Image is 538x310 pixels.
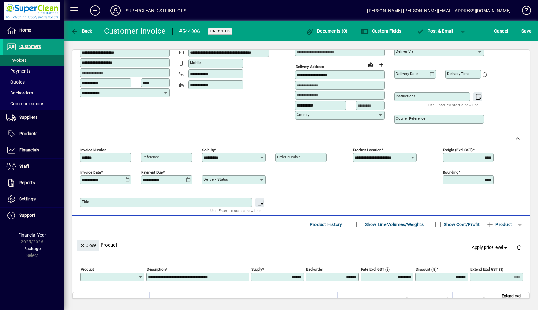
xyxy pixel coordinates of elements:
mat-label: Rounding [443,170,458,175]
mat-label: Invoice date [80,170,101,175]
a: Invoices [3,55,64,66]
span: Financial Year [18,232,46,238]
mat-label: Freight (excl GST) [443,148,473,152]
span: Back [71,29,92,34]
span: Customers [19,44,41,49]
mat-label: Payment due [141,170,163,175]
span: Invoices [6,58,27,63]
span: Reports [19,180,35,185]
span: Financials [19,147,39,152]
span: ave [521,26,531,36]
span: S [521,29,524,34]
span: GST ($) [474,296,487,303]
span: Support [19,213,35,218]
span: Package [23,246,41,251]
span: Backorders [6,90,33,95]
a: Staff [3,159,64,175]
button: Post & Email [413,25,457,37]
span: Staff [19,164,29,169]
mat-label: Sold by [202,148,215,152]
div: Customer Invoice [104,26,166,36]
span: Home [19,28,31,33]
button: Add [85,5,105,16]
a: Quotes [3,77,64,87]
span: Close [80,240,96,251]
mat-label: Instructions [396,94,415,98]
button: Choose address [376,60,386,70]
span: Description [153,296,173,303]
mat-label: Delivery date [396,71,418,76]
span: Products [19,131,37,136]
a: Payments [3,66,64,77]
span: ost & Email [416,29,453,34]
mat-label: Courier Reference [396,116,425,121]
a: Settings [3,191,64,207]
mat-label: Delivery time [447,71,469,76]
span: Product [486,219,512,230]
button: Apply price level [469,242,511,253]
a: Products [3,126,64,142]
span: Documents (0) [306,29,348,34]
mat-label: Deliver via [396,49,413,53]
a: Backorders [3,87,64,98]
mat-label: Description [147,267,166,272]
mat-label: Product location [353,148,381,152]
span: Discount (%) [427,296,449,303]
button: Delete [511,240,526,255]
label: Show Line Volumes/Weights [364,221,424,228]
mat-label: Country [297,112,309,117]
mat-hint: Use 'Enter' to start a new line [428,101,479,109]
span: Product History [310,219,342,230]
mat-label: Delivery status [203,177,228,182]
span: Suppliers [19,115,37,120]
span: Settings [19,196,36,201]
button: Back [69,25,94,37]
mat-label: Rate excl GST ($) [361,267,390,272]
span: P [428,29,430,34]
a: Support [3,208,64,224]
span: Unposted [210,29,230,33]
app-page-header-button: Close [76,242,101,248]
span: Supply [322,296,333,303]
button: Product [483,219,515,230]
mat-label: Reference [143,155,159,159]
mat-label: Product [81,267,94,272]
button: Profile [105,5,126,16]
span: Extend excl GST ($) [495,292,521,306]
div: [PERSON_NAME] [PERSON_NAME][EMAIL_ADDRESS][DOMAIN_NAME] [367,5,511,16]
a: Home [3,22,64,38]
mat-label: Order number [277,155,300,159]
span: Quotes [6,79,25,85]
a: Knowledge Base [517,1,530,22]
button: Product History [307,219,345,230]
mat-label: Title [82,200,89,204]
mat-label: Supply [251,267,262,272]
span: Payments [6,69,30,74]
button: Cancel [493,25,510,37]
span: Item [97,296,105,303]
label: Show Cost/Profit [443,221,480,228]
a: Financials [3,142,64,158]
mat-label: Mobile [190,61,201,65]
mat-hint: Use 'Enter' to start a new line [210,207,261,214]
span: Rate excl GST ($) [381,296,410,303]
button: Documents (0) [305,25,349,37]
button: Close [77,240,99,251]
div: Product [72,233,530,257]
mat-label: Discount (%) [416,267,436,272]
span: Apply price level [472,244,509,251]
span: Backorder [355,296,372,303]
span: Cancel [494,26,508,36]
a: Suppliers [3,110,64,126]
app-page-header-button: Back [64,25,99,37]
mat-label: Extend excl GST ($) [470,267,503,272]
app-page-header-button: Delete [511,244,526,250]
span: Communications [6,101,44,106]
a: Communications [3,98,64,109]
span: Custom Fields [361,29,401,34]
div: SUPERCLEAN DISTRIBUTORS [126,5,186,16]
mat-label: Backorder [306,267,323,272]
mat-label: Invoice number [80,148,106,152]
button: Save [520,25,533,37]
a: Reports [3,175,64,191]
